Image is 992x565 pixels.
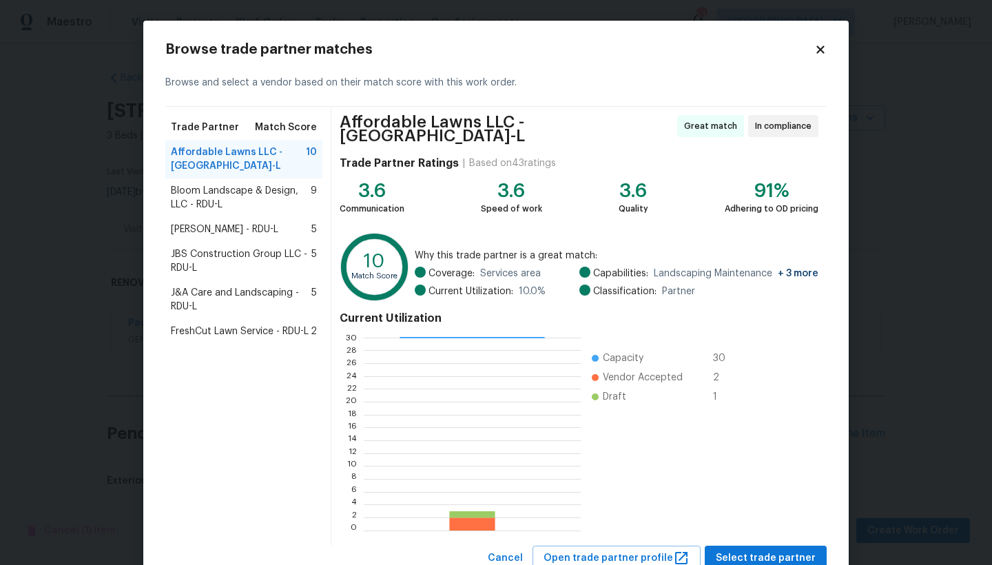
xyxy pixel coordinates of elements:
text: 22 [347,384,357,393]
text: 8 [351,475,357,483]
span: Trade Partner [171,121,239,134]
span: Draft [603,390,626,404]
span: 5 [311,247,317,275]
span: Capabilities: [593,267,648,280]
text: 4 [351,500,357,508]
h2: Browse trade partner matches [165,43,814,56]
span: Landscaping Maintenance [654,267,818,280]
text: 20 [346,398,357,406]
span: 10 [306,145,317,173]
span: Why this trade partner is a great match: [415,249,818,263]
span: 10.0 % [519,285,546,298]
span: 1 [713,390,735,404]
span: Vendor Accepted [603,371,683,384]
div: | [459,156,469,170]
text: 18 [348,411,357,419]
span: 2 [311,325,317,338]
span: 30 [713,351,735,365]
h4: Current Utilization [340,311,818,325]
span: Partner [662,285,695,298]
div: Adhering to OD pricing [725,202,818,216]
span: 5 [311,223,317,236]
span: Classification: [593,285,657,298]
div: 3.6 [340,184,404,198]
text: 10 [364,251,385,271]
div: 3.6 [619,184,648,198]
text: 30 [346,333,357,342]
div: 91% [725,184,818,198]
text: 28 [347,346,357,354]
span: Affordable Lawns LLC - [GEOGRAPHIC_DATA]-L [340,115,673,143]
div: 3.6 [481,184,542,198]
text: Match Score [351,272,397,280]
span: Services area [480,267,541,280]
text: 16 [348,423,357,431]
text: 2 [352,513,357,522]
span: Bloom Landscape & Design, LLC - RDU-L [171,184,311,212]
text: 0 [351,526,357,535]
span: In compliance [755,119,817,133]
span: + 3 more [778,269,818,278]
div: Communication [340,202,404,216]
div: Based on 43 ratings [469,156,556,170]
text: 10 [347,462,357,470]
div: Quality [619,202,648,216]
span: 9 [311,184,317,212]
span: Capacity [603,351,643,365]
span: JBS Construction Group LLC - RDU-L [171,247,311,275]
span: Affordable Lawns LLC - [GEOGRAPHIC_DATA]-L [171,145,306,173]
text: 24 [347,372,357,380]
span: 5 [311,286,317,314]
span: Great match [684,119,743,133]
text: 12 [349,449,357,458]
span: Current Utilization: [428,285,513,298]
h4: Trade Partner Ratings [340,156,459,170]
div: Speed of work [481,202,542,216]
span: Coverage: [428,267,475,280]
span: J&A Care and Landscaping - RDU-L [171,286,311,314]
span: [PERSON_NAME] - RDU-L [171,223,278,236]
text: 26 [347,359,357,367]
span: Match Score [255,121,317,134]
text: 14 [348,436,357,444]
span: 2 [713,371,735,384]
text: 6 [351,488,357,496]
div: Browse and select a vendor based on their match score with this work order. [165,59,827,107]
span: FreshCut Lawn Service - RDU-L [171,325,309,338]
